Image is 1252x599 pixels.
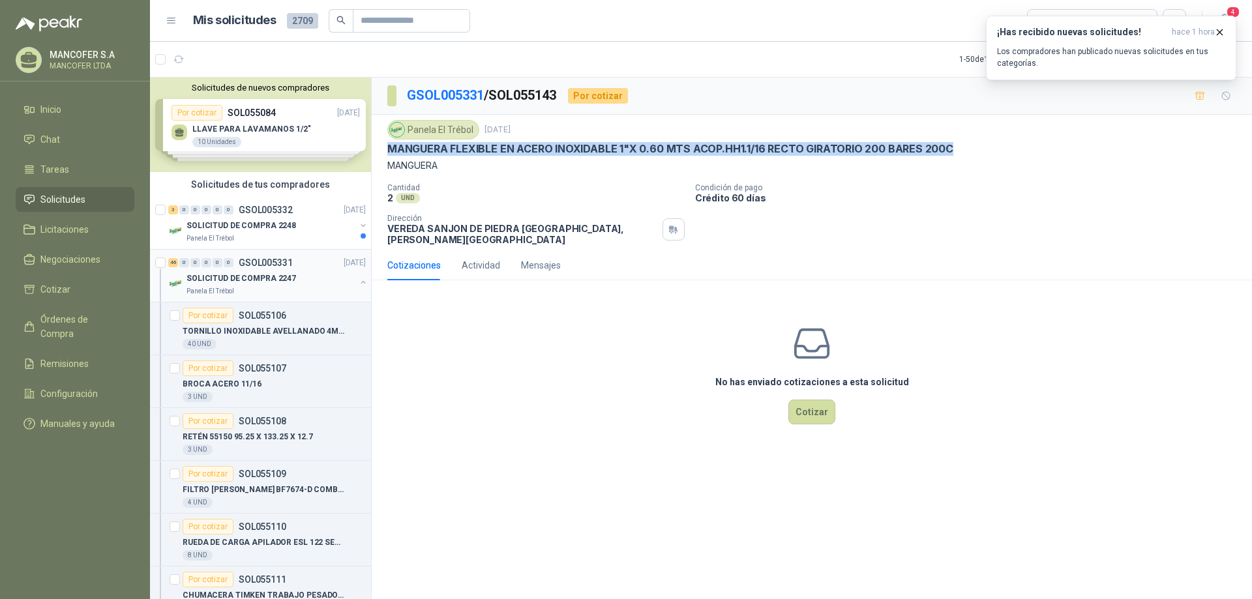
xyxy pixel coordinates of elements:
div: 0 [179,205,189,214]
p: BROCA ACERO 11/16 [183,378,261,390]
p: Cantidad [387,183,685,192]
button: Solicitudes de nuevos compradores [155,83,366,93]
div: Solicitudes de nuevos compradoresPor cotizarSOL055084[DATE] LLAVE PARA LAVAMANOS 1/2"10 UnidadesP... [150,78,371,172]
button: Cotizar [788,400,835,424]
a: Negociaciones [16,247,134,272]
h3: No has enviado cotizaciones a esta solicitud [715,375,909,389]
a: Licitaciones [16,217,134,242]
span: Inicio [40,102,61,117]
div: Por cotizar [183,466,233,482]
p: [DATE] [484,124,511,136]
div: 0 [201,258,211,267]
p: GSOL005331 [239,258,293,267]
a: Por cotizarSOL055108RETÉN 55150 95.25 X 133.25 X 12.73 UND [150,408,371,461]
a: Remisiones [16,351,134,376]
p: RUEDA DE CARGA APILADOR ESL 122 SERIE [183,536,345,549]
div: Por cotizar [183,308,233,323]
div: Todas [1036,14,1063,28]
div: 0 [224,205,233,214]
span: Órdenes de Compra [40,312,122,341]
div: 40 UND [183,339,216,349]
p: SOL055108 [239,416,286,426]
p: MANGUERA [387,158,1236,173]
p: SOL055107 [239,364,286,373]
span: Tareas [40,162,69,177]
div: Cotizaciones [387,258,441,272]
a: Chat [16,127,134,152]
p: SOLICITUD DE COMPRA 2248 [186,220,296,232]
p: SOL055110 [239,522,286,531]
p: FILTRO [PERSON_NAME] BF7674-D COMBUSTIB ALZ01 [183,484,345,496]
div: Por cotizar [183,519,233,534]
img: Company Logo [168,223,184,239]
span: 4 [1226,6,1240,18]
p: / SOL055143 [407,85,558,106]
p: 2 [387,192,393,203]
a: Inicio [16,97,134,122]
a: Órdenes de Compra [16,307,134,346]
div: Mensajes [521,258,561,272]
a: Por cotizarSOL055110RUEDA DE CARGA APILADOR ESL 122 SERIE8 UND [150,514,371,566]
p: VEREDA SANJON DE PIEDRA [GEOGRAPHIC_DATA] , [PERSON_NAME][GEOGRAPHIC_DATA] [387,223,657,245]
span: Solicitudes [40,192,85,207]
p: SOL055106 [239,311,286,320]
p: MANGUERA FLEXIBLE EN ACERO INOXIDABLE 1"X 0.60 MTS ACOP.HH1.1/16 RECTO GIRATORIO 200 BARES 200C [387,142,953,156]
a: 46 0 0 0 0 0 GSOL005331[DATE] Company LogoSOLICITUD DE COMPRA 2247Panela El Trébol [168,255,368,297]
a: Configuración [16,381,134,406]
p: Panela El Trébol [186,286,234,297]
img: Company Logo [168,276,184,291]
span: hace 1 hora [1172,27,1215,38]
p: SOLICITUD DE COMPRA 2247 [186,272,296,285]
img: Company Logo [390,123,404,137]
div: Actividad [462,258,500,272]
button: 4 [1213,9,1236,33]
div: Por cotizar [568,88,628,104]
div: 0 [190,205,200,214]
div: 0 [224,258,233,267]
div: 3 [168,205,178,214]
div: 3 UND [183,445,213,455]
div: 8 UND [183,550,213,561]
span: Chat [40,132,60,147]
div: 3 UND [183,392,213,402]
span: 2709 [287,13,318,29]
div: Por cotizar [183,572,233,587]
a: GSOL005331 [407,87,484,103]
p: Crédito 60 días [695,192,1247,203]
p: Condición de pago [695,183,1247,192]
div: 0 [179,258,189,267]
p: [DATE] [344,204,366,216]
div: 0 [201,205,211,214]
p: SOL055109 [239,469,286,478]
div: Por cotizar [183,413,233,429]
a: Por cotizarSOL055109FILTRO [PERSON_NAME] BF7674-D COMBUSTIB ALZ014 UND [150,461,371,514]
div: 46 [168,258,178,267]
span: Licitaciones [40,222,89,237]
a: Tareas [16,157,134,182]
span: search [336,16,346,25]
p: TORNILLO INOXIDABLE AVELLANADO 4MMx16M [183,325,345,338]
div: Por cotizar [183,360,233,376]
p: MANCOFER LTDA [50,62,131,70]
p: Los compradores han publicado nuevas solicitudes en tus categorías. [997,46,1225,69]
a: Manuales y ayuda [16,411,134,436]
span: Remisiones [40,357,89,371]
a: Por cotizarSOL055106TORNILLO INOXIDABLE AVELLANADO 4MMx16M40 UND [150,302,371,355]
img: Logo peakr [16,16,82,31]
div: Panela El Trébol [387,120,479,139]
p: SOL055111 [239,575,286,584]
span: Cotizar [40,282,70,297]
span: Negociaciones [40,252,100,267]
p: [DATE] [344,257,366,269]
div: 0 [213,258,222,267]
p: MANCOFER S.A [50,50,131,59]
p: GSOL005332 [239,205,293,214]
div: 4 UND [183,497,213,508]
h3: ¡Has recibido nuevas solicitudes! [997,27,1167,38]
a: Cotizar [16,277,134,302]
p: RETÉN 55150 95.25 X 133.25 X 12.7 [183,431,313,443]
h1: Mis solicitudes [193,11,276,30]
button: ¡Has recibido nuevas solicitudes!hace 1 hora Los compradores han publicado nuevas solicitudes en ... [986,16,1236,80]
span: Configuración [40,387,98,401]
span: Manuales y ayuda [40,416,115,431]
